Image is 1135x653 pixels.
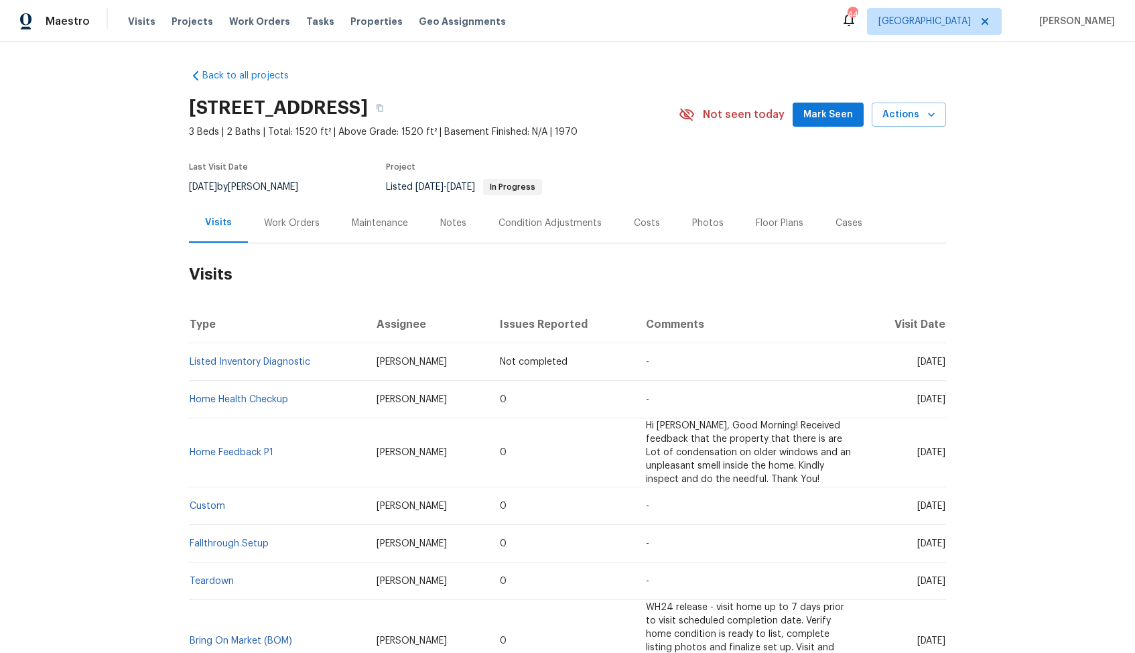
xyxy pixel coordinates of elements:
h2: [STREET_ADDRESS] [189,101,368,115]
span: [PERSON_NAME] [377,448,447,457]
a: Bring On Market (BOM) [190,636,292,646]
div: 44 [848,8,857,21]
span: [PERSON_NAME] [377,636,447,646]
span: 0 [500,636,507,646]
a: Fallthrough Setup [190,539,269,548]
a: Home Health Checkup [190,395,288,404]
button: Copy Address [368,96,392,120]
span: Not completed [500,357,567,367]
a: Teardown [190,577,234,586]
div: Maintenance [352,217,408,230]
span: Hi [PERSON_NAME], Good Morning! Received feedback that the property that there is are Lot of cond... [646,421,851,484]
span: Tasks [306,17,334,26]
div: Condition Adjustments [498,217,602,230]
span: [DATE] [917,636,945,646]
span: [DATE] [917,539,945,548]
div: Floor Plans [756,217,803,230]
span: [DATE] [917,395,945,404]
span: 0 [500,539,507,548]
span: Geo Assignments [419,15,506,28]
span: [PERSON_NAME] [377,501,447,511]
span: 0 [500,448,507,457]
span: Visits [128,15,155,28]
span: - [646,539,649,548]
span: Listed [386,182,542,192]
span: 3 Beds | 2 Baths | Total: 1520 ft² | Above Grade: 1520 ft² | Basement Finished: N/A | 1970 [189,125,679,139]
span: - [646,395,649,404]
span: 0 [500,501,507,511]
button: Actions [872,103,946,127]
a: Back to all projects [189,69,318,82]
div: Cases [836,217,862,230]
a: Custom [190,501,225,511]
span: Last Visit Date [189,163,248,171]
div: Notes [440,217,466,230]
div: Costs [634,217,660,230]
th: Type [189,306,366,343]
span: [DATE] [917,577,945,586]
span: - [415,182,475,192]
span: [DATE] [917,448,945,457]
div: Visits [205,216,232,229]
span: [DATE] [447,182,475,192]
a: Listed Inventory Diagnostic [190,357,310,367]
span: - [646,357,649,367]
span: 0 [500,577,507,586]
span: [PERSON_NAME] [377,357,447,367]
th: Issues Reported [489,306,636,343]
div: Work Orders [264,217,320,230]
span: - [646,577,649,586]
span: - [646,501,649,511]
button: Mark Seen [793,103,864,127]
span: Projects [172,15,213,28]
span: Work Orders [229,15,290,28]
span: Properties [350,15,403,28]
span: [GEOGRAPHIC_DATA] [878,15,971,28]
th: Comments [635,306,862,343]
span: [PERSON_NAME] [1034,15,1115,28]
span: [PERSON_NAME] [377,395,447,404]
span: In Progress [484,183,541,191]
div: Photos [692,217,724,230]
span: [PERSON_NAME] [377,539,447,548]
div: by [PERSON_NAME] [189,179,314,195]
span: Mark Seen [803,107,853,123]
span: Actions [882,107,935,123]
span: Maestro [46,15,90,28]
span: Not seen today [703,108,785,121]
th: Assignee [366,306,489,343]
th: Visit Date [862,306,946,343]
span: [DATE] [917,501,945,511]
span: 0 [500,395,507,404]
h2: Visits [189,243,946,306]
span: [DATE] [189,182,217,192]
span: Project [386,163,415,171]
a: Home Feedback P1 [190,448,273,457]
span: [DATE] [415,182,444,192]
span: [DATE] [917,357,945,367]
span: [PERSON_NAME] [377,577,447,586]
